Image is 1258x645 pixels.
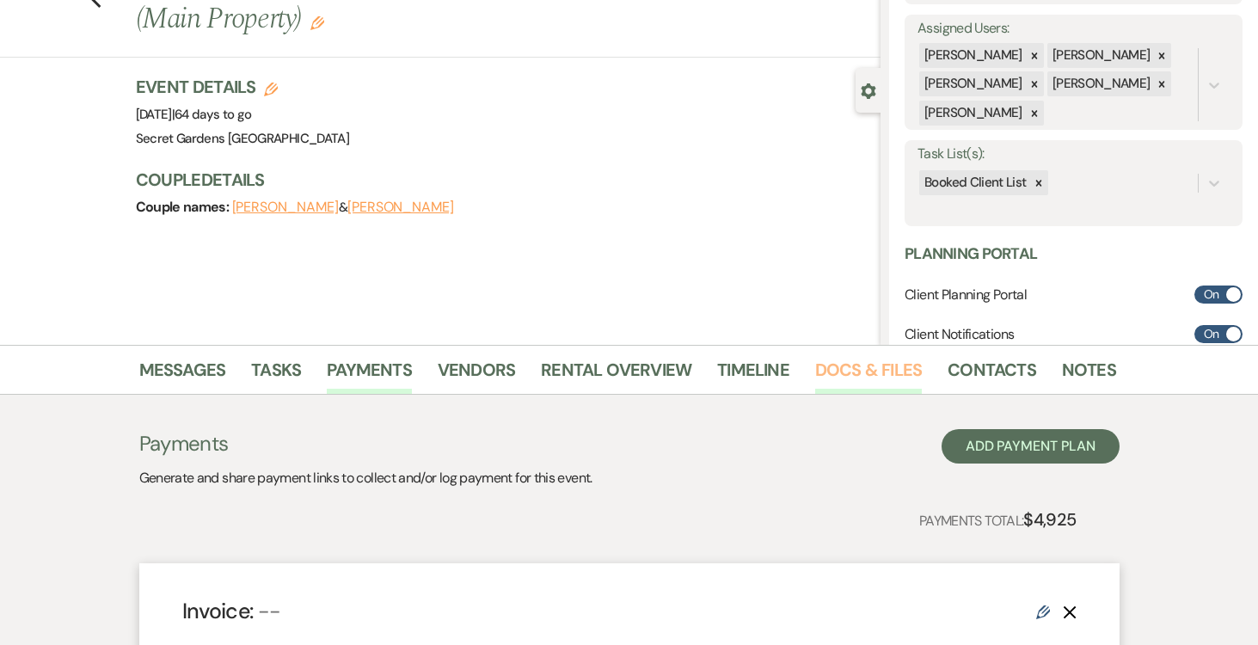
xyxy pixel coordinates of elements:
p: Payments Total: [919,506,1077,533]
span: & [232,199,454,216]
h3: Planning Portal [905,243,1037,265]
label: Task List(s): [917,142,1230,167]
span: Couple names: [136,198,232,216]
span: -- [258,597,281,625]
div: Booked Client List [919,170,1028,195]
label: Assigned Users: [917,16,1230,41]
a: Notes [1062,356,1116,394]
a: Tasks [251,356,301,394]
button: Edit [310,15,324,30]
a: Rental Overview [541,356,691,394]
button: [PERSON_NAME] [347,200,454,214]
span: [DATE] [136,106,252,123]
h6: Client Notifications [905,325,1014,364]
span: On [1204,284,1219,305]
button: [PERSON_NAME] [232,200,339,214]
div: [PERSON_NAME] [1047,43,1153,68]
span: | [172,106,252,123]
button: Close lead details [861,82,876,98]
a: Docs & Files [815,356,922,394]
div: [PERSON_NAME] [1047,71,1153,96]
button: Add Payment Plan [942,429,1120,464]
a: Vendors [438,356,515,394]
a: Messages [139,356,226,394]
span: On [1204,323,1219,345]
h6: Client Planning Portal [905,286,1027,304]
span: 64 days to go [175,106,252,123]
h3: Couple Details [136,168,864,192]
a: Timeline [717,356,789,394]
div: [PERSON_NAME] [919,71,1025,96]
h3: Event Details [136,75,350,99]
p: Generate and share payment links to collect and/or log payment for this event. [139,467,592,489]
div: [PERSON_NAME] [919,43,1025,68]
strong: $4,925 [1023,508,1076,531]
h3: Payments [139,429,592,458]
div: [PERSON_NAME] [919,101,1025,126]
a: Contacts [948,356,1036,394]
a: Payments [327,356,412,394]
span: Secret Gardens [GEOGRAPHIC_DATA] [136,130,350,147]
h4: Invoice: [182,596,281,626]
